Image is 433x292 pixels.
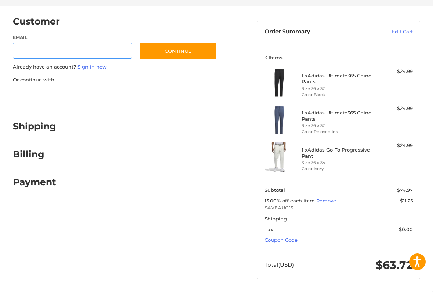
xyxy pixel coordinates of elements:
[302,92,374,98] li: Color Black
[13,76,218,84] p: Or continue with
[399,226,413,232] span: $0.00
[265,187,285,193] span: Subtotal
[398,198,413,204] span: -$11.25
[265,198,316,204] span: 15.00% off each item
[302,85,374,92] li: Size 36 x 32
[409,216,413,222] span: --
[302,110,374,122] h4: 1 x Adidas Ultimate365 Chino Pants
[13,149,56,160] h2: Billing
[139,43,217,59] button: Continue
[77,64,107,70] a: Sign in now
[13,176,56,188] h2: Payment
[376,258,413,272] span: $63.72
[302,123,374,129] li: Size 36 x 32
[316,198,336,204] a: Remove
[13,34,132,41] label: Email
[265,226,273,232] span: Tax
[10,91,65,104] iframe: PayPal-paypal
[265,261,294,268] span: Total (USD)
[376,142,413,149] div: $24.99
[13,63,218,71] p: Already have an account?
[265,55,413,61] h3: 3 Items
[265,237,298,243] a: Coupon Code
[265,28,366,36] h3: Order Summary
[302,160,374,166] li: Size 36 x 34
[376,68,413,75] div: $24.99
[265,204,413,212] span: SAVEAUG15
[302,73,374,85] h4: 1 x Adidas Ultimate365 Chino Pants
[302,166,374,172] li: Color Ivory
[365,28,413,36] a: Edit Cart
[302,147,374,159] h4: 1 x Adidas Go-To Progressive Pant
[13,16,60,27] h2: Customer
[13,121,56,132] h2: Shipping
[397,187,413,193] span: $74.97
[265,216,287,222] span: Shipping
[376,105,413,112] div: $24.99
[73,91,128,104] iframe: PayPal-paylater
[302,129,374,135] li: Color Peloved Ink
